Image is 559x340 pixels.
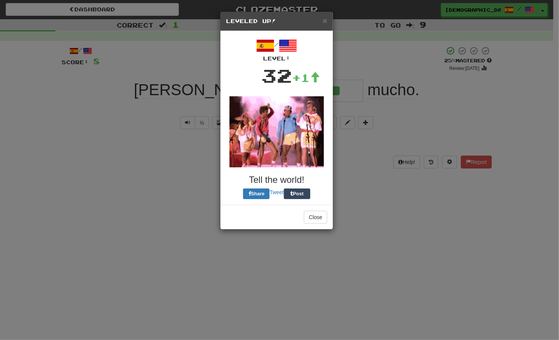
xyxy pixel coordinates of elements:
img: dancing-0d422d2bf4134a41bd870944a7e477a280a918d08b0375f72831dcce4ed6eb41.gif [229,96,324,167]
span: × [323,16,327,25]
div: 32 [261,62,292,89]
button: Close [323,17,327,25]
button: Post [284,189,310,199]
a: Tweet [269,189,283,195]
div: / [226,37,327,62]
button: Close [304,211,327,224]
h3: Tell the world! [226,175,327,185]
div: Level: [226,55,327,62]
div: +1 [292,70,320,85]
h5: Leveled Up! [226,17,327,25]
button: Share [243,189,269,199]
